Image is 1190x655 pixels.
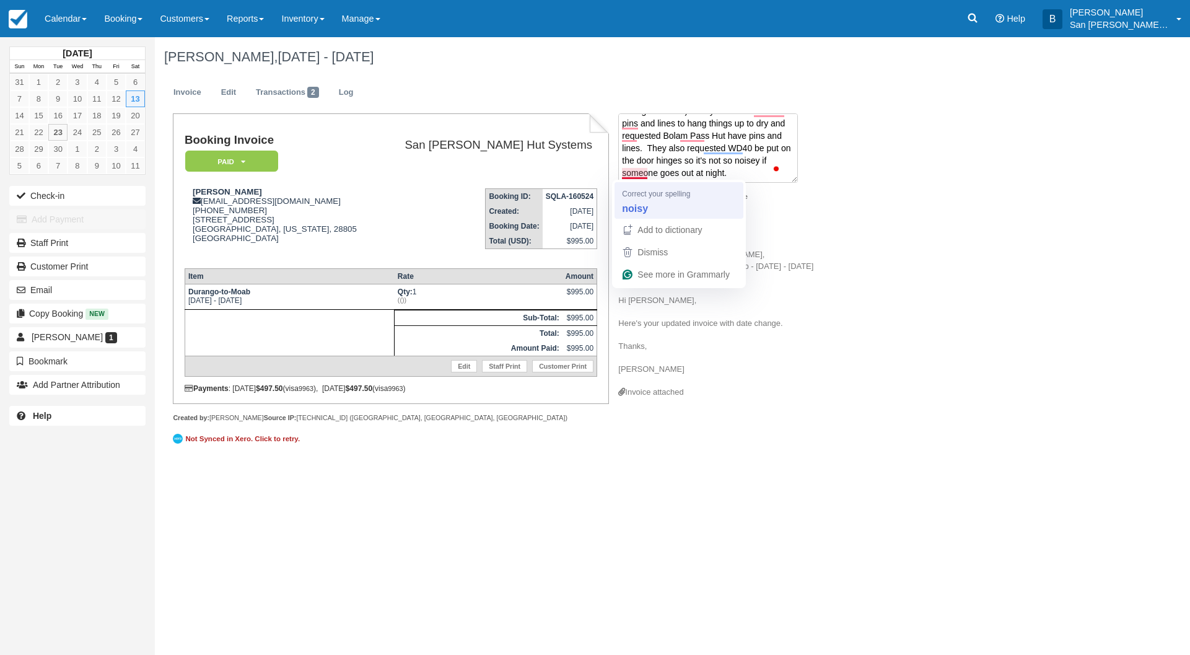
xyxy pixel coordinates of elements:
[126,90,145,107] a: 13
[562,268,597,284] th: Amount
[562,325,597,341] td: $995.00
[105,332,117,343] span: 1
[48,141,68,157] a: 30
[126,141,145,157] a: 4
[164,50,1038,64] h1: [PERSON_NAME],
[395,268,562,284] th: Rate
[126,124,145,141] a: 27
[107,124,126,141] a: 26
[9,304,146,323] button: Copy Booking New
[48,124,68,141] a: 23
[10,124,29,141] a: 21
[185,150,274,173] a: Paid
[29,141,48,157] a: 29
[543,234,597,249] td: $995.00
[126,60,145,74] th: Sat
[395,284,562,309] td: 1
[173,414,209,421] strong: Created by:
[683,192,748,200] label: Show on invoice
[87,157,107,174] a: 9
[9,375,146,395] button: Add Partner Attribution
[1070,19,1169,31] p: San [PERSON_NAME] Hut Systems
[185,151,278,172] em: Paid
[87,74,107,90] a: 4
[29,107,48,124] a: 15
[398,296,559,304] em: (())
[185,134,377,147] h1: Booking Invoice
[264,414,297,421] strong: Source IP:
[68,74,87,90] a: 3
[10,60,29,74] th: Sun
[193,187,262,196] strong: [PERSON_NAME]
[486,189,543,204] th: Booking ID:
[32,332,103,342] span: [PERSON_NAME]
[29,90,48,107] a: 8
[107,60,126,74] th: Fri
[126,107,145,124] a: 20
[87,107,107,124] a: 18
[9,233,146,253] a: Staff Print
[33,411,51,421] b: Help
[618,387,827,398] div: Invoice attached
[85,309,108,319] span: New
[48,107,68,124] a: 16
[48,157,68,174] a: 7
[188,288,250,296] strong: Durango-to-Moab
[486,219,543,234] th: Booking Date:
[346,384,372,393] strong: $497.50
[382,139,592,152] h2: San [PERSON_NAME] Hut Systems
[10,141,29,157] a: 28
[395,325,562,341] th: Total:
[48,74,68,90] a: 2
[185,187,377,258] div: [EMAIL_ADDRESS][DOMAIN_NAME] [PHONE_NUMBER] [STREET_ADDRESS] [GEOGRAPHIC_DATA], [US_STATE], 28805...
[107,157,126,174] a: 10
[185,268,394,284] th: Item
[562,310,597,325] td: $995.00
[48,60,68,74] th: Tue
[451,360,477,372] a: Edit
[566,288,593,306] div: $995.00
[63,48,92,58] strong: [DATE]
[48,90,68,107] a: 9
[212,81,245,105] a: Edit
[29,60,48,74] th: Mon
[618,113,798,183] textarea: To enrich screen reader interactions, please activate Accessibility in Grammarly extension settings
[10,157,29,174] a: 5
[126,157,145,174] a: 11
[185,284,394,309] td: [DATE] - [DATE]
[388,385,403,392] small: 9963
[68,157,87,174] a: 8
[618,249,827,387] p: [EMAIL_ADDRESS][DOMAIN_NAME], Re: [GEOGRAPHIC_DATA]-to-Moab - [DATE] - [DATE] ( ) Hi [PERSON_NAME...
[256,384,282,393] strong: $497.50
[543,219,597,234] td: [DATE]
[395,310,562,325] th: Sub-Total:
[486,234,543,249] th: Total (USD):
[10,74,29,90] a: 31
[173,413,608,423] div: [PERSON_NAME] [TECHNICAL_ID] ([GEOGRAPHIC_DATA], [GEOGRAPHIC_DATA], [GEOGRAPHIC_DATA])
[562,341,597,356] td: $995.00
[68,107,87,124] a: 17
[87,124,107,141] a: 25
[87,141,107,157] a: 2
[185,384,229,393] strong: Payments
[107,107,126,124] a: 19
[9,257,146,276] a: Customer Print
[173,432,303,446] a: Not Synced in Xero. Click to retry.
[10,107,29,124] a: 14
[68,141,87,157] a: 1
[29,124,48,141] a: 22
[87,90,107,107] a: 11
[1070,6,1169,19] p: [PERSON_NAME]
[87,60,107,74] th: Thu
[299,385,313,392] small: 9963
[107,90,126,107] a: 12
[107,141,126,157] a: 3
[9,351,146,371] button: Bookmark
[164,81,211,105] a: Invoice
[9,406,146,426] a: Help
[185,384,597,393] div: : [DATE] (visa ), [DATE] (visa )
[126,74,145,90] a: 6
[29,157,48,174] a: 6
[9,280,146,300] button: Email
[29,74,48,90] a: 1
